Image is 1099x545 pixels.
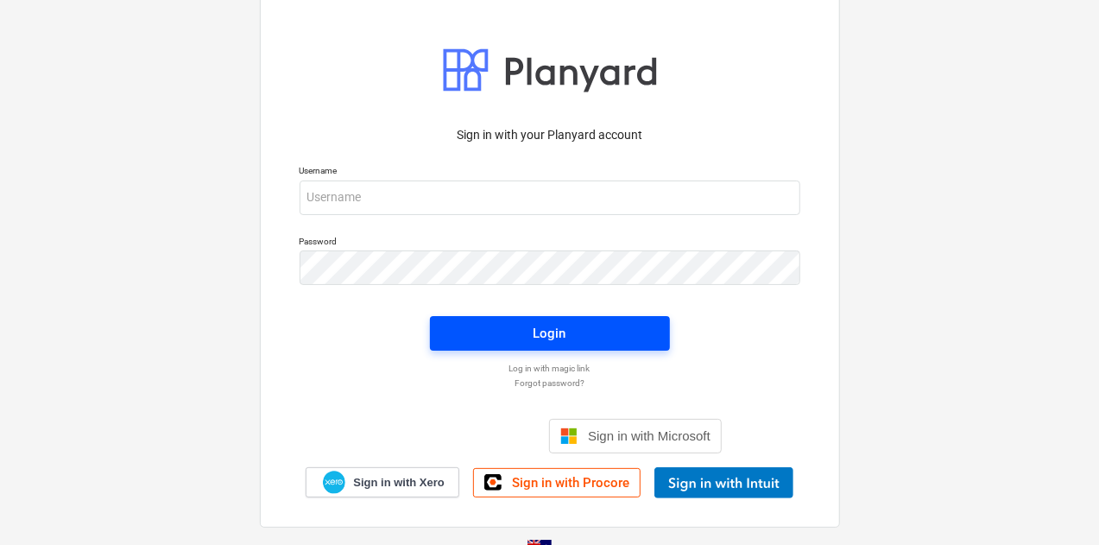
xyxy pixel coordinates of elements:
span: Sign in with Xero [353,475,444,491]
p: Sign in with your Planyard account [300,126,800,144]
p: Password [300,236,800,250]
p: Username [300,165,800,180]
a: Forgot password? [291,377,809,389]
span: Sign in with Procore [512,475,629,491]
a: Log in with magic link [291,363,809,374]
input: Username [300,181,800,215]
a: Sign in with Procore [473,468,641,497]
img: Microsoft logo [560,428,578,445]
img: Xero logo [323,471,345,494]
button: Login [430,316,670,351]
iframe: Sign in with Google Button [369,417,544,455]
span: Sign in with Microsoft [588,428,711,443]
a: Sign in with Xero [306,467,459,497]
div: Login [534,322,566,345]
